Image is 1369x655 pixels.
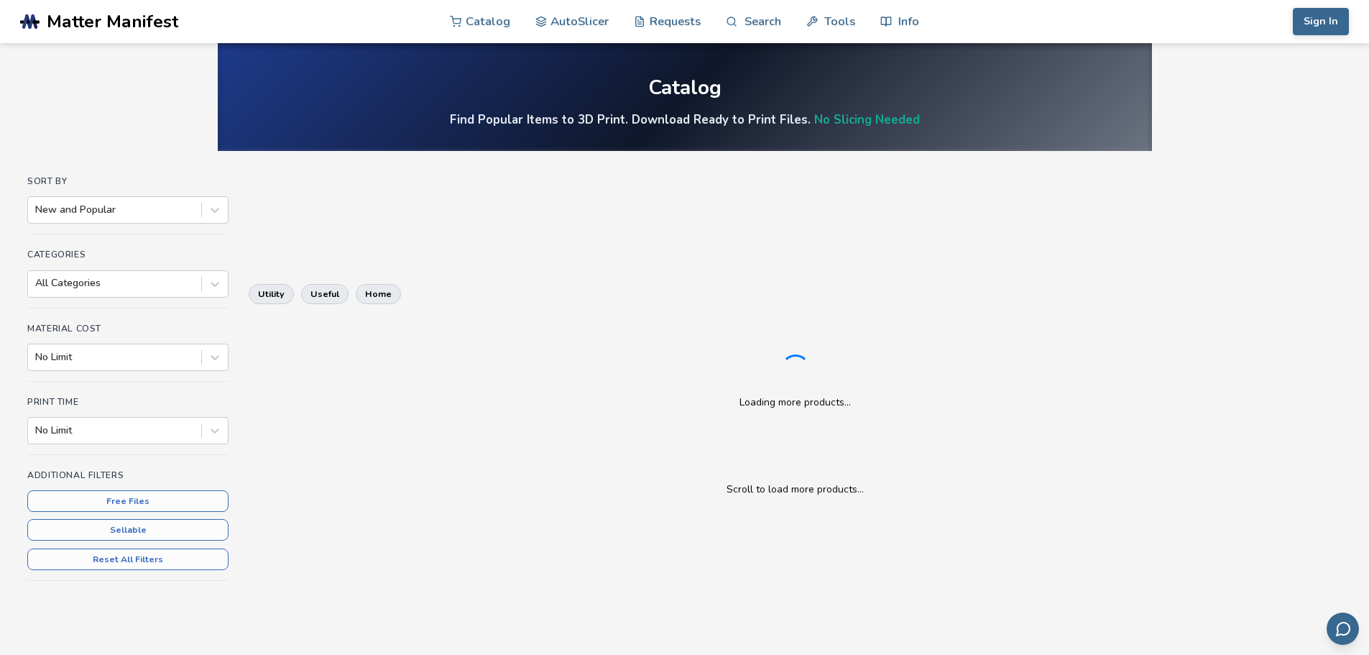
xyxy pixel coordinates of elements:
input: New and Popular [35,204,38,216]
p: Loading more products... [739,395,851,410]
h4: Material Cost [27,324,229,334]
h4: Categories [27,249,229,260]
h4: Print Time [27,397,229,407]
button: Sellable [27,519,229,541]
div: Catalog [648,77,722,99]
input: No Limit [35,425,38,436]
h4: Find Popular Items to 3D Print. Download Ready to Print Files. [450,111,920,128]
h4: Additional Filters [27,470,229,480]
button: Send feedback via email [1327,613,1359,645]
p: Scroll to load more products... [263,482,1327,497]
button: Sign In [1293,8,1349,35]
button: Reset All Filters [27,549,229,570]
button: utility [249,284,294,304]
button: Free Files [27,490,229,512]
a: No Slicing Needed [814,111,920,128]
span: Matter Manifest [47,12,178,32]
button: home [356,284,401,304]
input: All Categories [35,278,38,289]
button: useful [301,284,349,304]
h4: Sort By [27,176,229,186]
input: No Limit [35,352,38,363]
